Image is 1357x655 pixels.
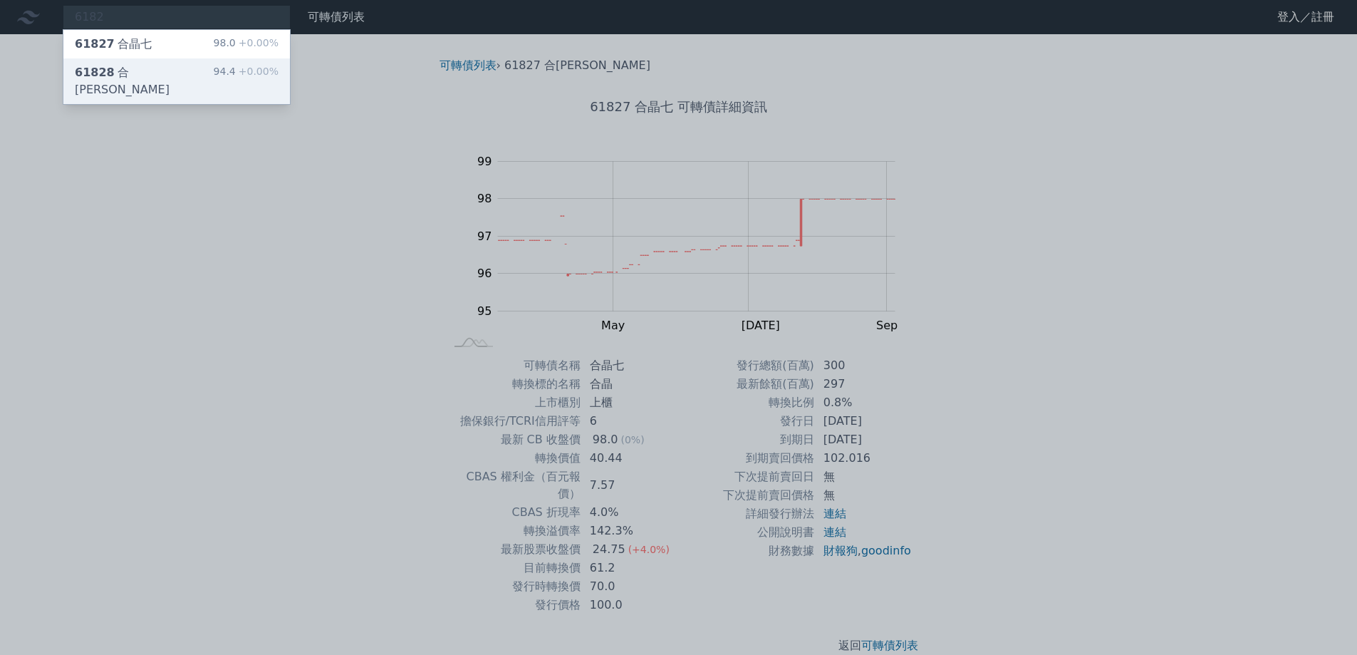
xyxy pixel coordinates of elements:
[75,36,152,53] div: 合晶七
[236,37,279,48] span: +0.00%
[75,66,115,79] span: 61828
[75,64,214,98] div: 合[PERSON_NAME]
[214,64,279,98] div: 94.4
[236,66,279,77] span: +0.00%
[63,58,290,104] a: 61828合[PERSON_NAME] 94.4+0.00%
[63,30,290,58] a: 61827合晶七 98.0+0.00%
[214,36,279,53] div: 98.0
[75,37,115,51] span: 61827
